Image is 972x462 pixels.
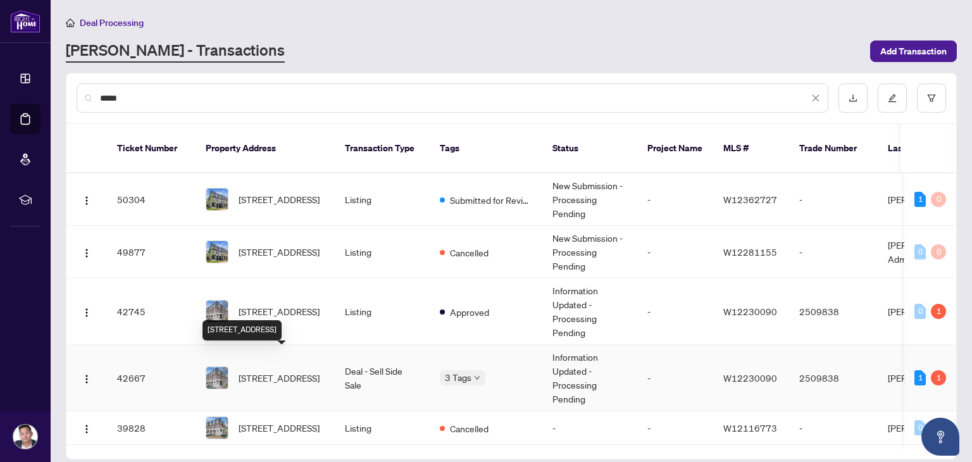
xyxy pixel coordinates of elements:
[542,226,637,278] td: New Submission - Processing Pending
[878,84,907,113] button: edit
[66,18,75,27] span: home
[82,196,92,206] img: Logo
[870,41,957,62] button: Add Transaction
[542,173,637,226] td: New Submission - Processing Pending
[914,370,926,385] div: 1
[450,421,489,435] span: Cancelled
[196,124,335,173] th: Property Address
[335,173,430,226] td: Listing
[474,375,480,381] span: down
[542,345,637,411] td: Information Updated - Processing Pending
[206,367,228,389] img: thumbnail-img
[450,193,532,207] span: Submitted for Review
[789,411,878,445] td: -
[637,278,713,345] td: -
[77,242,97,262] button: Logo
[880,41,947,61] span: Add Transaction
[914,304,926,319] div: 0
[789,124,878,173] th: Trade Number
[789,278,878,345] td: 2509838
[239,304,320,318] span: [STREET_ADDRESS]
[542,124,637,173] th: Status
[77,189,97,209] button: Logo
[335,345,430,411] td: Deal - Sell Side Sale
[637,124,713,173] th: Project Name
[542,278,637,345] td: Information Updated - Processing Pending
[914,192,926,207] div: 1
[239,245,320,259] span: [STREET_ADDRESS]
[77,418,97,438] button: Logo
[82,424,92,434] img: Logo
[107,278,196,345] td: 42745
[931,304,946,319] div: 1
[80,17,144,28] span: Deal Processing
[206,189,228,210] img: thumbnail-img
[107,124,196,173] th: Ticket Number
[107,345,196,411] td: 42667
[914,244,926,259] div: 0
[921,418,959,456] button: Open asap
[849,94,857,103] span: download
[335,411,430,445] td: Listing
[838,84,868,113] button: download
[445,370,471,385] span: 3 Tags
[637,345,713,411] td: -
[450,305,489,319] span: Approved
[931,192,946,207] div: 0
[206,417,228,439] img: thumbnail-img
[335,278,430,345] td: Listing
[82,308,92,318] img: Logo
[723,306,777,317] span: W12230090
[66,40,285,63] a: [PERSON_NAME] - Transactions
[723,422,777,434] span: W12116773
[917,84,946,113] button: filter
[335,124,430,173] th: Transaction Type
[450,246,489,259] span: Cancelled
[713,124,789,173] th: MLS #
[206,301,228,322] img: thumbnail-img
[202,320,282,340] div: [STREET_ADDRESS]
[723,246,777,258] span: W12281155
[637,173,713,226] td: -
[239,421,320,435] span: [STREET_ADDRESS]
[239,192,320,206] span: [STREET_ADDRESS]
[206,241,228,263] img: thumbnail-img
[13,425,37,449] img: Profile Icon
[77,301,97,322] button: Logo
[723,372,777,384] span: W12230090
[914,420,926,435] div: 0
[789,345,878,411] td: 2509838
[107,411,196,445] td: 39828
[239,371,320,385] span: [STREET_ADDRESS]
[927,94,936,103] span: filter
[789,173,878,226] td: -
[107,226,196,278] td: 49877
[430,124,542,173] th: Tags
[335,226,430,278] td: Listing
[931,244,946,259] div: 0
[542,411,637,445] td: -
[723,194,777,205] span: W12362727
[77,368,97,388] button: Logo
[82,248,92,258] img: Logo
[931,370,946,385] div: 1
[637,226,713,278] td: -
[637,411,713,445] td: -
[10,9,40,33] img: logo
[888,94,897,103] span: edit
[107,173,196,226] td: 50304
[789,226,878,278] td: -
[811,94,820,103] span: close
[82,374,92,384] img: Logo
